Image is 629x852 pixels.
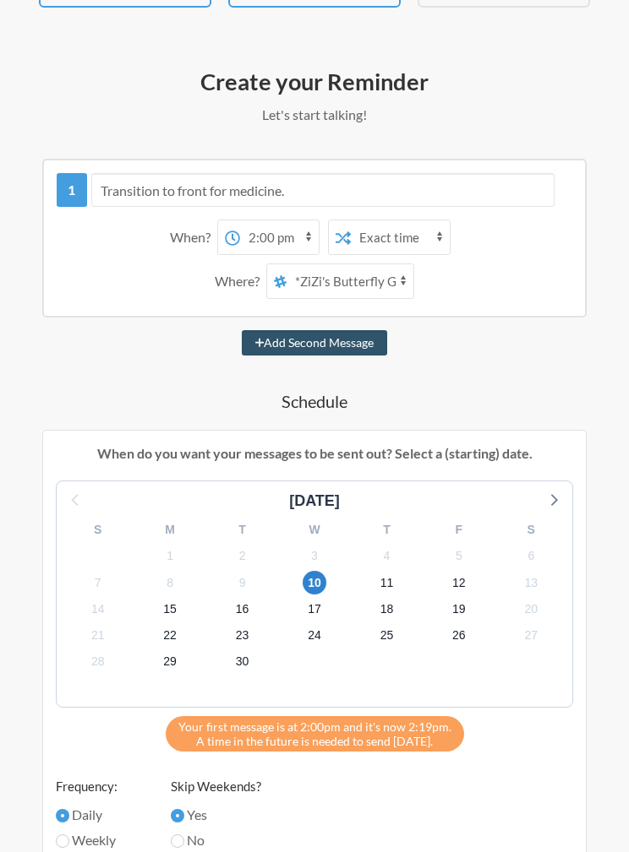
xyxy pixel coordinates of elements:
[519,572,543,595] span: Monday, October 13, 2025
[171,835,184,849] input: No
[178,720,451,735] span: Your first message is at 2:00pm and it's now 2:19pm.
[171,778,261,797] label: Skip Weekends?
[447,572,471,595] span: Sunday, October 12, 2025
[303,625,326,648] span: Friday, October 24, 2025
[303,545,326,569] span: Friday, October 3, 2025
[42,106,587,126] p: Let's start talking!
[56,810,69,823] input: Daily
[375,545,398,569] span: Saturday, October 4, 2025
[282,491,347,513] div: [DATE]
[231,625,254,648] span: Thursday, October 23, 2025
[56,831,137,851] label: Weekly
[231,572,254,595] span: Thursday, October 9, 2025
[56,835,69,849] input: Weekly
[171,806,261,826] label: Yes
[495,518,567,544] div: S
[86,625,110,648] span: Tuesday, October 21, 2025
[171,831,261,851] label: No
[62,518,134,544] div: S
[206,518,278,544] div: T
[375,625,398,648] span: Saturday, October 25, 2025
[519,625,543,648] span: Monday, October 27, 2025
[423,518,495,544] div: F
[158,625,182,648] span: Wednesday, October 22, 2025
[134,518,205,544] div: M
[447,625,471,648] span: Sunday, October 26, 2025
[86,572,110,595] span: Tuesday, October 7, 2025
[166,717,464,752] div: A time in the future is needed to send [DATE].
[158,598,182,621] span: Wednesday, October 15, 2025
[231,545,254,569] span: Thursday, October 2, 2025
[56,444,573,464] p: When do you want your messages to be sent out? Select a (starting) date.
[231,651,254,675] span: Thursday, October 30, 2025
[158,545,182,569] span: Wednesday, October 1, 2025
[158,651,182,675] span: Wednesday, October 29, 2025
[170,220,217,256] div: When?
[56,778,137,797] label: Frequency:
[303,598,326,621] span: Friday, October 17, 2025
[242,331,388,356] button: Add Second Message
[447,598,471,621] span: Sunday, October 19, 2025
[231,598,254,621] span: Thursday, October 16, 2025
[56,806,137,826] label: Daily
[519,598,543,621] span: Monday, October 20, 2025
[351,518,423,544] div: T
[158,572,182,595] span: Wednesday, October 8, 2025
[42,68,587,97] h2: Create your Reminder
[215,264,266,300] div: Where?
[86,598,110,621] span: Tuesday, October 14, 2025
[375,598,398,621] span: Saturday, October 18, 2025
[91,174,555,208] input: Message
[519,545,543,569] span: Monday, October 6, 2025
[375,572,398,595] span: Saturday, October 11, 2025
[278,518,350,544] div: W
[303,572,326,595] span: Friday, October 10, 2025
[447,545,471,569] span: Sunday, October 5, 2025
[171,810,184,823] input: Yes
[42,390,587,414] h4: Schedule
[86,651,110,675] span: Tuesday, October 28, 2025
